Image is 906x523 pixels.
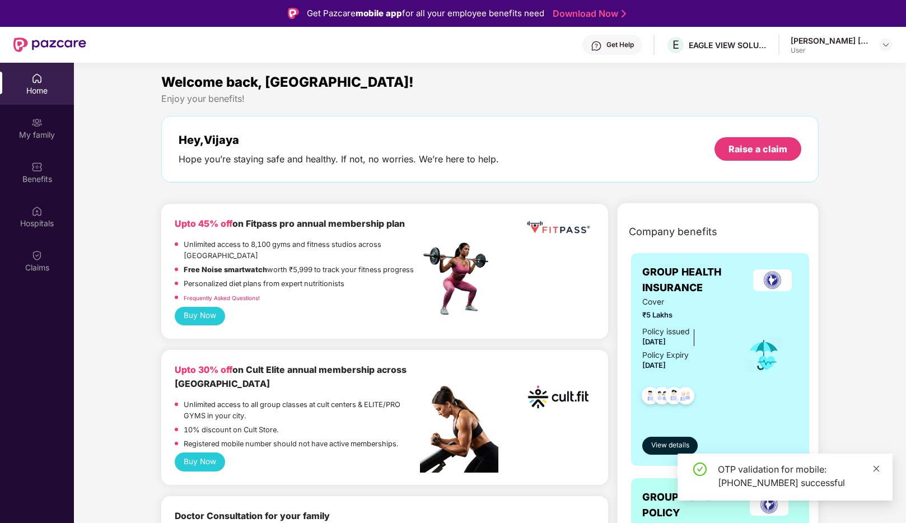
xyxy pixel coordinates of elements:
[746,337,782,373] img: icon
[872,465,880,473] span: close
[179,133,499,147] div: Hey, Vijaya
[31,73,43,84] img: svg+xml;base64,PHN2ZyBpZD0iSG9tZSIgeG1sbnM9Imh0dHA6Ly93d3cudzMub3JnLzIwMDAvc3ZnIiB3aWR0aD0iMjAiIG...
[356,8,402,18] strong: mobile app
[718,463,879,489] div: OTP validation for mobile: [PHONE_NUMBER] successful
[525,363,592,431] img: cult.png
[648,384,676,411] img: svg+xml;base64,PHN2ZyB4bWxucz0iaHR0cDovL3d3dy53My5vcmcvMjAwMC9zdmciIHdpZHRoPSI0OC45MTUiIGhlaWdodD...
[791,46,869,55] div: User
[161,93,818,105] div: Enjoy your benefits!
[175,307,225,325] button: Buy Now
[753,269,792,291] img: insurerLogo
[728,143,787,155] div: Raise a claim
[651,440,689,451] span: View details
[184,239,420,261] p: Unlimited access to 8,100 gyms and fitness studios across [GEOGRAPHIC_DATA]
[606,40,634,49] div: Get Help
[791,35,869,46] div: [PERSON_NAME] [PERSON_NAME]
[689,40,767,50] div: EAGLE VIEW SOLUTIONS PRIVATE LIMITED
[175,452,225,471] button: Buy Now
[179,153,499,165] div: Hope you’re staying safe and healthy. If not, no worries. We’re here to help.
[642,349,689,362] div: Policy Expiry
[31,206,43,217] img: svg+xml;base64,PHN2ZyBpZD0iSG9zcGl0YWxzIiB4bWxucz0iaHR0cDovL3d3dy53My5vcmcvMjAwMC9zdmciIHdpZHRoPS...
[642,361,666,370] span: [DATE]
[622,8,626,20] img: Stroke
[525,217,592,238] img: fppp.png
[307,7,544,20] div: Get Pazcare for all your employee benefits need
[881,40,890,49] img: svg+xml;base64,PHN2ZyBpZD0iRHJvcGRvd24tMzJ4MzIiIHhtbG5zPSJodHRwOi8vd3d3LnczLm9yZy8yMDAwL3N2ZyIgd2...
[288,8,299,19] img: Logo
[637,384,664,411] img: svg+xml;base64,PHN2ZyB4bWxucz0iaHR0cDovL3d3dy53My5vcmcvMjAwMC9zdmciIHdpZHRoPSI0OC45NDMiIGhlaWdodD...
[642,296,731,309] span: Cover
[420,240,498,318] img: fpp.png
[175,218,405,229] b: on Fitpass pro annual membership plan
[175,365,407,389] b: on Cult Elite annual membership across [GEOGRAPHIC_DATA]
[184,295,260,301] a: Frequently Asked Questions!
[161,74,414,90] span: Welcome back, [GEOGRAPHIC_DATA]!
[642,338,666,346] span: [DATE]
[553,8,623,20] a: Download Now
[184,278,344,289] p: Personalized diet plans from expert nutritionists
[672,384,699,411] img: svg+xml;base64,PHN2ZyB4bWxucz0iaHR0cDovL3d3dy53My5vcmcvMjAwMC9zdmciIHdpZHRoPSI0OC45NDMiIGhlaWdodD...
[642,437,698,455] button: View details
[31,250,43,261] img: svg+xml;base64,PHN2ZyBpZD0iQ2xhaW0iIHhtbG5zPSJodHRwOi8vd3d3LnczLm9yZy8yMDAwL3N2ZyIgd2lkdGg9IjIwIi...
[642,264,747,296] span: GROUP HEALTH INSURANCE
[175,218,232,229] b: Upto 45% off
[13,38,86,52] img: New Pazcare Logo
[629,224,717,240] span: Company benefits
[673,38,679,52] span: E
[184,265,267,274] strong: Free Noise smartwatch
[184,424,278,436] p: 10% discount on Cult Store.
[642,489,741,521] span: GROUP TOP UP POLICY
[642,326,689,338] div: Policy issued
[175,365,232,375] b: Upto 30% off
[184,438,398,450] p: Registered mobile number should not have active memberships.
[184,264,414,275] p: worth ₹5,999 to track your fitness progress
[591,40,602,52] img: svg+xml;base64,PHN2ZyBpZD0iSGVscC0zMngzMiIgeG1sbnM9Imh0dHA6Ly93d3cudzMub3JnLzIwMDAvc3ZnIiB3aWR0aD...
[175,511,330,521] b: Doctor Consultation for your family
[642,310,731,321] span: ₹5 Lakhs
[31,117,43,128] img: svg+xml;base64,PHN2ZyB3aWR0aD0iMjAiIGhlaWdodD0iMjAiIHZpZXdCb3g9IjAgMCAyMCAyMCIgZmlsbD0ibm9uZSIgeG...
[184,399,420,422] p: Unlimited access to all group classes at cult centers & ELITE/PRO GYMS in your city.
[31,161,43,172] img: svg+xml;base64,PHN2ZyBpZD0iQmVuZWZpdHMiIHhtbG5zPSJodHRwOi8vd3d3LnczLm9yZy8yMDAwL3N2ZyIgd2lkdGg9Ij...
[420,386,498,473] img: pc2.png
[693,463,707,476] span: check-circle
[660,384,688,411] img: svg+xml;base64,PHN2ZyB4bWxucz0iaHR0cDovL3d3dy53My5vcmcvMjAwMC9zdmciIHdpZHRoPSI0OC45NDMiIGhlaWdodD...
